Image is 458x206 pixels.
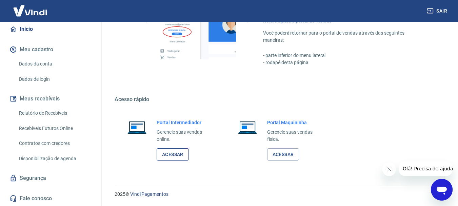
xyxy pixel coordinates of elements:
[233,119,262,135] img: Imagem de um notebook aberto
[382,163,396,176] iframe: Fechar mensagem
[8,191,93,206] a: Fale conosco
[263,59,425,66] p: - rodapé desta página
[263,52,425,59] p: - parte inferior do menu lateral
[16,121,93,135] a: Recebíveis Futuros Online
[8,171,93,186] a: Segurança
[267,119,323,126] h6: Portal Maquininha
[16,57,93,71] a: Dados da conta
[431,179,453,201] iframe: Botão para abrir a janela de mensagens
[4,5,57,10] span: Olá! Precisa de ajuda?
[16,136,93,150] a: Contratos com credores
[267,148,299,161] a: Acessar
[8,22,93,37] a: Início
[157,119,213,126] h6: Portal Intermediador
[267,129,323,143] p: Gerencie suas vendas física.
[263,30,425,44] p: Você poderá retornar para o portal de vendas através das seguintes maneiras:
[16,152,93,166] a: Disponibilização de agenda
[8,91,93,106] button: Meus recebíveis
[16,106,93,120] a: Relatório de Recebíveis
[115,96,442,103] h5: Acesso rápido
[425,5,450,17] button: Sair
[399,161,453,176] iframe: Mensagem da empresa
[123,119,151,135] img: Imagem de um notebook aberto
[115,191,442,198] p: 2025 ©
[130,191,168,197] a: Vindi Pagamentos
[16,72,93,86] a: Dados de login
[8,0,52,21] img: Vindi
[157,129,213,143] p: Gerencie suas vendas online.
[157,148,189,161] a: Acessar
[8,42,93,57] button: Meu cadastro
